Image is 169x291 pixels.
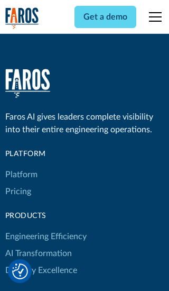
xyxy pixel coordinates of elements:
[5,228,87,245] a: Engineering Efficiency
[5,166,37,183] a: Platform
[5,69,50,98] img: Faros Logo White
[12,263,28,279] img: Revisit consent button
[5,183,31,200] a: Pricing
[74,6,136,28] a: Get a demo
[5,149,87,160] div: Platform
[12,263,28,279] button: Cookie Settings
[5,69,50,98] a: home
[5,111,164,136] div: Faros AI gives leaders complete visibility into their entire engineering operations.
[143,4,164,30] div: menu
[5,7,39,29] img: Logo of the analytics and reporting company Faros.
[5,7,39,29] a: home
[5,262,77,279] a: Delivery Excellence
[5,245,72,262] a: AI Transformation
[5,211,87,222] div: products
